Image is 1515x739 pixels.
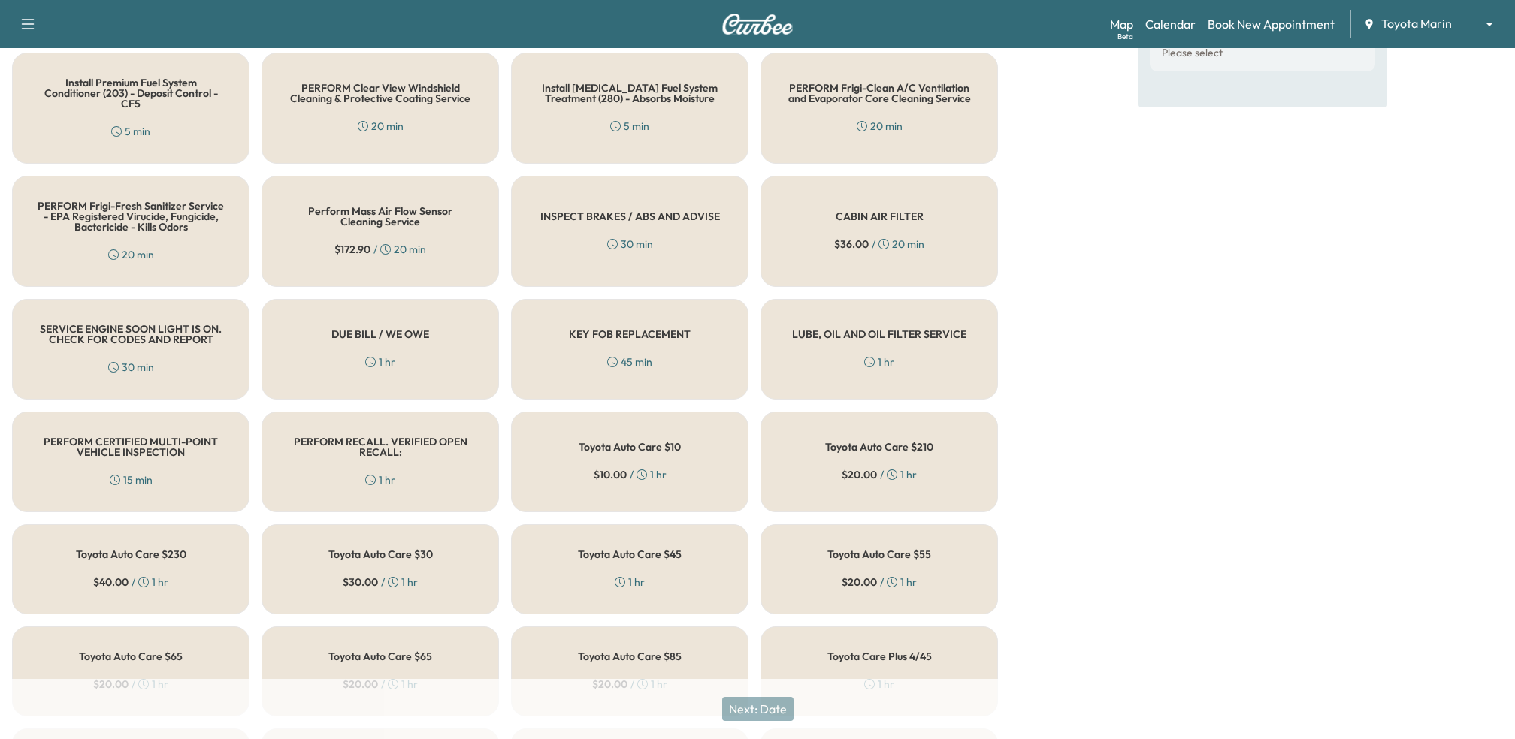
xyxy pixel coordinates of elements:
div: / 1 hr [594,467,667,482]
h5: Toyota Auto Care $45 [578,549,682,560]
h5: Toyota Auto Care $65 [328,651,432,662]
div: 1 hr [615,575,645,590]
div: 15 min [110,472,153,487]
h5: Toyota Care Plus 4/45 [827,651,932,662]
h5: Toyota Auto Care $85 [578,651,682,662]
a: Book New Appointment [1208,15,1335,33]
div: 30 min [607,237,653,252]
h5: Toyota Auto Care $55 [827,549,931,560]
span: $ 36.00 [834,237,869,252]
span: $ 20.00 [93,677,129,692]
h5: Perform Mass Air Flow Sensor Cleaning Service [286,206,474,227]
span: $ 20.00 [842,575,877,590]
h5: Toyota Auto Care $210 [825,442,933,452]
div: 5 min [111,124,150,139]
div: / 1 hr [343,677,418,692]
div: / 20 min [834,237,924,252]
span: $ 20.00 [343,677,378,692]
h5: LUBE, OIL AND OIL FILTER SERVICE [792,329,966,339]
div: / 1 hr [93,575,168,590]
span: Toyota Marin [1381,15,1452,32]
div: 1 hr [864,354,894,369]
h5: INSPECT BRAKES / ABS AND ADVISE [540,211,720,222]
h5: PERFORM Frigi-Fresh Sanitizer Service - EPA Registered Virucide, Fungicide, Bactericide - Kills O... [37,201,225,232]
span: $ 20.00 [592,677,627,692]
h5: Install [MEDICAL_DATA] Fuel System Treatment (280) - Absorbs Moisture [536,83,724,104]
div: / 1 hr [842,467,917,482]
h5: Toyota Auto Care $10 [579,442,681,452]
span: $ 172.90 [334,242,370,257]
h5: SERVICE ENGINE SOON LIGHT IS ON. CHECK FOR CODES AND REPORT [37,324,225,345]
div: 20 min [857,119,903,134]
span: $ 40.00 [93,575,129,590]
div: / 1 hr [842,575,917,590]
h5: PERFORM Frigi-Clean A/C Ventilation and Evaporator Core Cleaning Service [785,83,973,104]
span: $ 30.00 [343,575,378,590]
h5: KEY FOB REPLACEMENT [569,329,691,339]
a: Calendar [1145,15,1196,33]
h5: Toyota Auto Care $30 [328,549,433,560]
p: Please select [1162,47,1223,60]
h5: DUE BILL / WE OWE [331,329,429,339]
h5: PERFORM CERTIFIED MULTI-POINT VEHICLE INSPECTION [37,436,225,457]
h5: CABIN AIR FILTER [836,211,924,222]
h5: Toyota Auto Care $230 [76,549,186,560]
div: 5 min [610,119,649,134]
span: $ 10.00 [594,467,627,482]
div: / 1 hr [592,677,667,692]
h5: Install Premium Fuel System Conditioner (203) - Deposit Control - CF5 [37,77,225,109]
div: 1 hr [365,472,395,487]
div: 1 hr [365,354,395,369]
div: / 20 min [334,242,426,257]
div: 45 min [607,354,652,369]
span: $ 20.00 [842,467,877,482]
a: MapBeta [1110,15,1133,33]
div: 20 min [108,247,154,262]
div: / 1 hr [343,575,418,590]
div: 20 min [358,119,404,134]
h5: PERFORM RECALL. VERIFIED OPEN RECALL: [286,436,474,457]
div: Beta [1117,31,1133,42]
img: Curbee Logo [721,14,794,35]
h5: PERFORM Clear View Windshield Cleaning & Protective Coating Service [286,83,474,104]
div: 30 min [108,360,154,375]
h5: Toyota Auto Care $65 [79,651,183,662]
div: 1 hr [864,677,894,692]
div: / 1 hr [93,677,168,692]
